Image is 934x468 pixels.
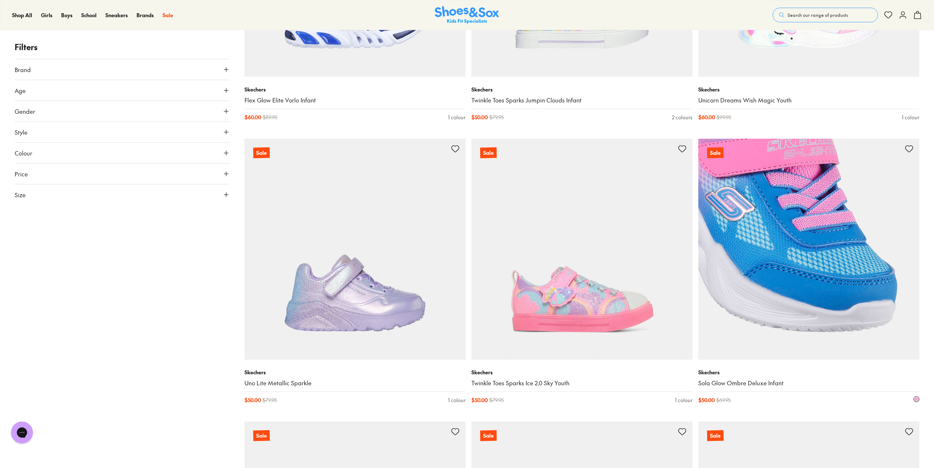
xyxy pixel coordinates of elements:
[480,147,497,158] p: Sale
[12,11,32,19] a: Shop All
[698,368,919,376] p: Skechers
[15,143,230,163] button: Colour
[672,113,692,121] div: 2 colours
[698,379,919,387] a: Sola Glow Ombre Deluxe Infant
[471,96,692,104] a: Twinkle Toes Sparks Jumpin Clouds Infant
[244,96,466,104] a: Flex Glow Elite Vorlo Infant
[717,113,731,121] span: $ 99.95
[698,139,919,360] a: Sale
[15,122,230,142] button: Style
[41,11,52,19] a: Girls
[7,419,37,446] iframe: Gorgias live chat messenger
[15,86,26,95] span: Age
[263,113,277,121] span: $ 89.95
[15,80,230,101] button: Age
[698,113,715,121] span: $ 60.00
[244,139,466,360] a: Sale
[471,396,488,404] span: $ 50.00
[471,113,488,121] span: $ 50.00
[15,149,32,157] span: Colour
[15,41,230,53] p: Filters
[15,164,230,184] button: Price
[788,12,848,18] span: Search our range of products
[480,430,497,441] p: Sale
[698,396,715,404] span: $ 50.00
[15,190,26,199] span: Size
[471,86,692,93] p: Skechers
[162,11,173,19] a: Sale
[698,86,919,93] p: Skechers
[15,184,230,205] button: Size
[81,11,97,19] a: School
[15,59,230,80] button: Brand
[471,368,692,376] p: Skechers
[698,96,919,104] a: Unicorn Dreams Wish Magic Youth
[244,379,466,387] a: Uno Lite Metallic Sparkle
[253,147,270,158] p: Sale
[244,396,261,404] span: $ 50.00
[489,113,504,121] span: $ 79.95
[489,396,504,404] span: $ 79.95
[773,8,878,22] button: Search our range of products
[15,169,28,178] span: Price
[707,430,724,441] p: Sale
[448,396,466,404] div: 1 colour
[435,6,499,24] img: SNS_Logo_Responsive.svg
[707,147,724,159] p: Sale
[244,113,261,121] span: $ 60.00
[253,430,270,441] p: Sale
[244,368,466,376] p: Skechers
[61,11,72,19] a: Boys
[15,128,27,136] span: Style
[902,113,919,121] div: 1 colour
[262,396,277,404] span: $ 79.95
[15,65,31,74] span: Brand
[244,86,466,93] p: Skechers
[471,139,692,360] a: Sale
[137,11,154,19] a: Brands
[675,396,692,404] div: 1 colour
[448,113,466,121] div: 1 colour
[105,11,128,19] a: Sneakers
[435,6,499,24] a: Shoes & Sox
[15,101,230,121] button: Gender
[716,396,731,404] span: $ 69.95
[15,107,35,116] span: Gender
[471,379,692,387] a: Twinkle Toes Sparks Ice 2.0 Sky Youth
